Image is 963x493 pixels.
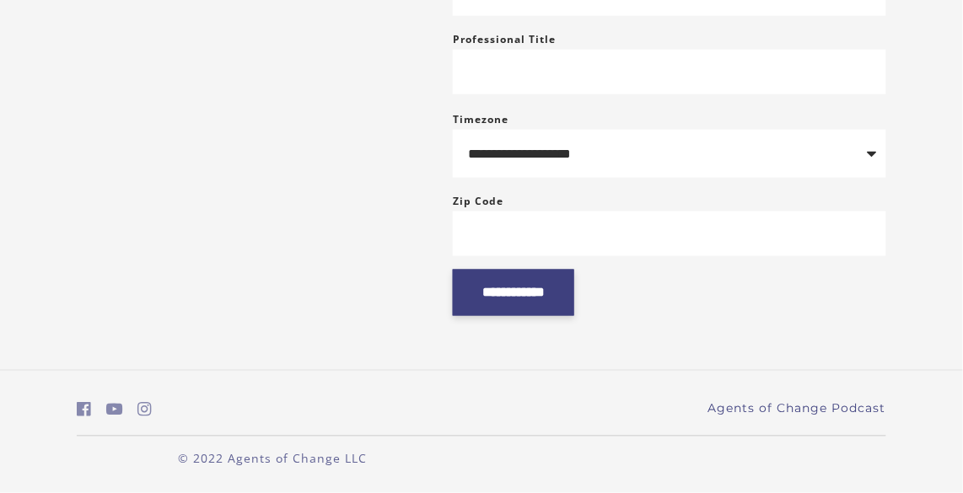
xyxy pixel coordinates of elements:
label: Zip Code [453,191,503,212]
label: Professional Title [453,29,556,50]
a: Agents of Change Podcast [708,400,886,418]
a: https://www.instagram.com/agentsofchangeprep/ (Open in a new window) [138,398,153,422]
i: https://www.instagram.com/agentsofchangeprep/ (Open in a new window) [138,402,153,418]
i: https://www.youtube.com/c/AgentsofChangeTestPrepbyMeaganMitchell (Open in a new window) [106,402,123,418]
p: © 2022 Agents of Change LLC [77,450,468,468]
i: https://www.facebook.com/groups/aswbtestprep (Open in a new window) [77,402,91,418]
a: https://www.facebook.com/groups/aswbtestprep (Open in a new window) [77,398,91,422]
label: Timezone [453,112,508,126]
a: https://www.youtube.com/c/AgentsofChangeTestPrepbyMeaganMitchell (Open in a new window) [106,398,123,422]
